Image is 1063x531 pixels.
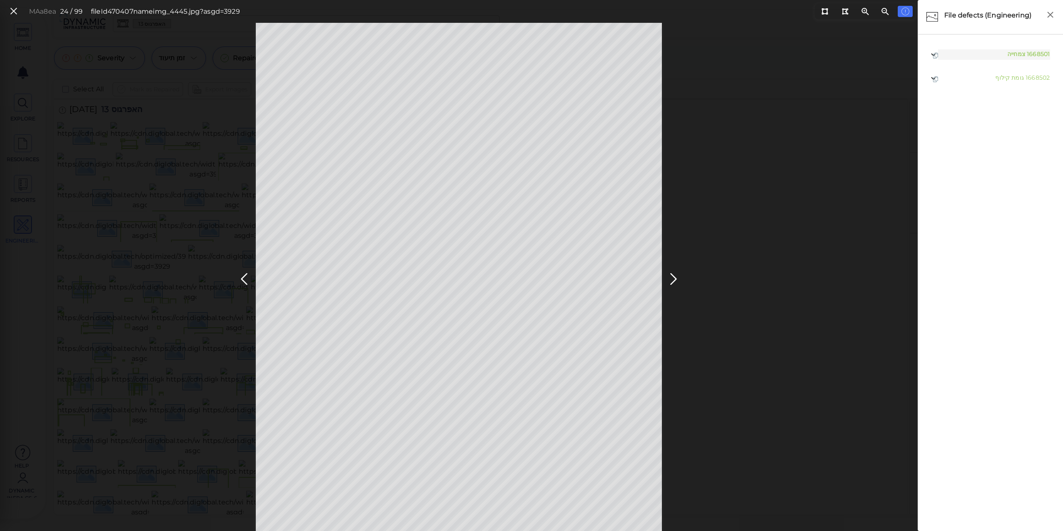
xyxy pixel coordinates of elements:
div: MAa8ea [29,7,56,17]
span: 1668501 [1027,50,1050,58]
div: 1668501 צמחייה [922,43,1059,66]
div: fileId 470407 name img_4445.jpg?asgd=3929 [91,7,240,17]
div: 1668502 גומת קילוף [922,66,1059,90]
iframe: Chat [1028,494,1057,525]
span: 1668502 [1026,74,1050,81]
div: File defects (Engineering) [942,8,1042,26]
span: גומת קילוף [995,74,1024,81]
span: צמחייה [1007,50,1025,58]
div: 24 / 99 [60,7,83,17]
